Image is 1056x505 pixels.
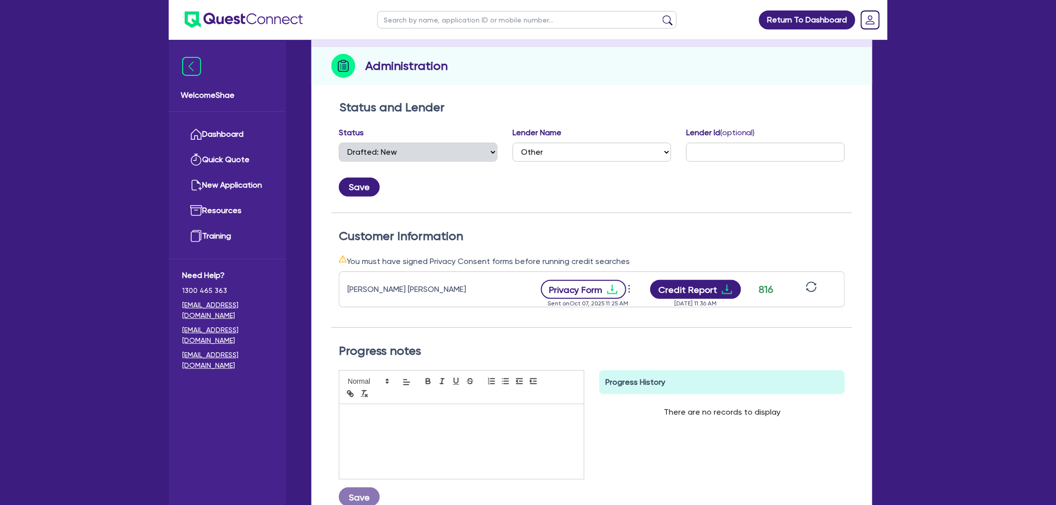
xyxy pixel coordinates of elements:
[190,205,202,217] img: resources
[190,179,202,191] img: new-application
[626,281,635,298] button: Dropdown toggle
[650,280,742,299] button: Credit Reportdownload
[806,281,817,292] span: sync
[182,57,201,76] img: icon-menu-close
[182,285,272,296] span: 1300 465 363
[754,282,779,297] div: 816
[181,89,274,101] span: Welcome Shae
[182,325,272,346] a: [EMAIL_ADDRESS][DOMAIN_NAME]
[182,269,272,281] span: Need Help?
[857,7,883,33] a: Dropdown toggle
[182,350,272,371] a: [EMAIL_ADDRESS][DOMAIN_NAME]
[185,11,303,28] img: quest-connect-logo-blue
[182,173,272,198] a: New Application
[686,127,755,139] label: Lender Id
[182,122,272,147] a: Dashboard
[365,57,448,75] h2: Administration
[606,283,618,295] span: download
[182,224,272,249] a: Training
[721,283,733,295] span: download
[339,255,845,267] div: You must have signed Privacy Consent forms before running credit searches
[599,370,845,394] div: Progress History
[377,11,677,28] input: Search by name, application ID or mobile number...
[339,229,845,244] h2: Customer Information
[720,128,755,137] span: (optional)
[803,281,820,298] button: sync
[190,230,202,242] img: training
[339,344,845,358] h2: Progress notes
[182,198,272,224] a: Resources
[339,178,380,197] button: Save
[339,255,347,263] span: warning
[624,281,634,296] span: more
[339,100,844,115] h2: Status and Lender
[190,154,202,166] img: quick-quote
[652,394,792,430] div: There are no records to display
[759,10,855,29] a: Return To Dashboard
[513,127,561,139] label: Lender Name
[182,147,272,173] a: Quick Quote
[331,54,355,78] img: step-icon
[339,127,364,139] label: Status
[182,300,272,321] a: [EMAIL_ADDRESS][DOMAIN_NAME]
[347,283,472,295] div: [PERSON_NAME] [PERSON_NAME]
[541,280,627,299] button: Privacy Formdownload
